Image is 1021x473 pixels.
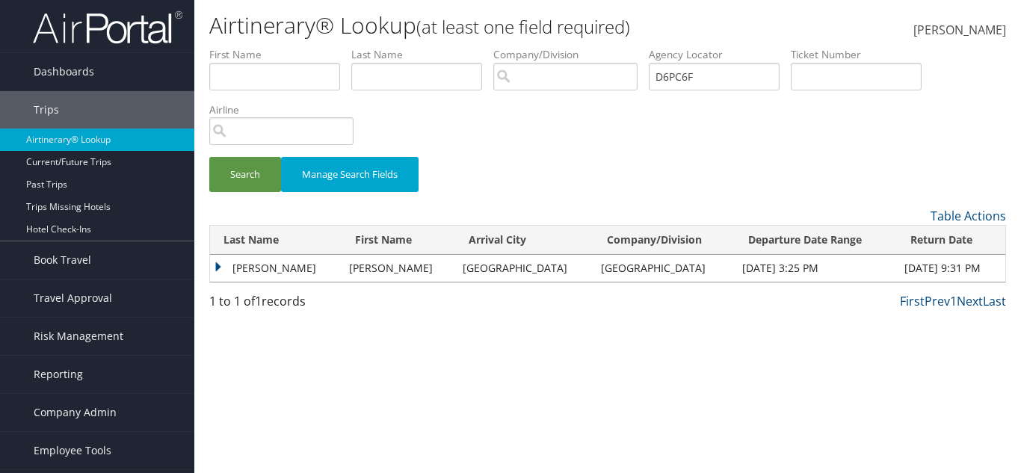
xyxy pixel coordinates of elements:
label: First Name [209,47,351,62]
td: [GEOGRAPHIC_DATA] [593,255,735,282]
td: [GEOGRAPHIC_DATA] [455,255,593,282]
a: Next [957,293,983,309]
small: (at least one field required) [416,14,630,39]
button: Search [209,157,281,192]
h1: Airtinerary® Lookup [209,10,741,41]
a: Table Actions [931,208,1006,224]
span: Book Travel [34,241,91,279]
img: airportal-logo.png [33,10,182,45]
span: Dashboards [34,53,94,90]
span: Travel Approval [34,279,112,317]
span: Company Admin [34,394,117,431]
a: Prev [925,293,950,309]
th: Arrival City: activate to sort column ascending [455,226,593,255]
a: [PERSON_NAME] [913,7,1006,54]
th: First Name: activate to sort column ascending [342,226,456,255]
label: Ticket Number [791,47,933,62]
a: Last [983,293,1006,309]
td: [PERSON_NAME] [342,255,456,282]
th: Return Date: activate to sort column ascending [897,226,1005,255]
span: Reporting [34,356,83,393]
button: Manage Search Fields [281,157,419,192]
label: Agency Locator [649,47,791,62]
a: First [900,293,925,309]
td: [PERSON_NAME] [210,255,342,282]
span: Trips [34,91,59,129]
td: [DATE] 9:31 PM [897,255,1005,282]
span: Employee Tools [34,432,111,469]
span: [PERSON_NAME] [913,22,1006,38]
th: Company/Division [593,226,735,255]
div: 1 to 1 of records [209,292,392,318]
a: 1 [950,293,957,309]
th: Departure Date Range: activate to sort column ascending [735,226,897,255]
label: Company/Division [493,47,649,62]
label: Last Name [351,47,493,62]
label: Airline [209,102,365,117]
td: [DATE] 3:25 PM [735,255,897,282]
span: 1 [255,293,262,309]
span: Risk Management [34,318,123,355]
th: Last Name: activate to sort column ascending [210,226,342,255]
